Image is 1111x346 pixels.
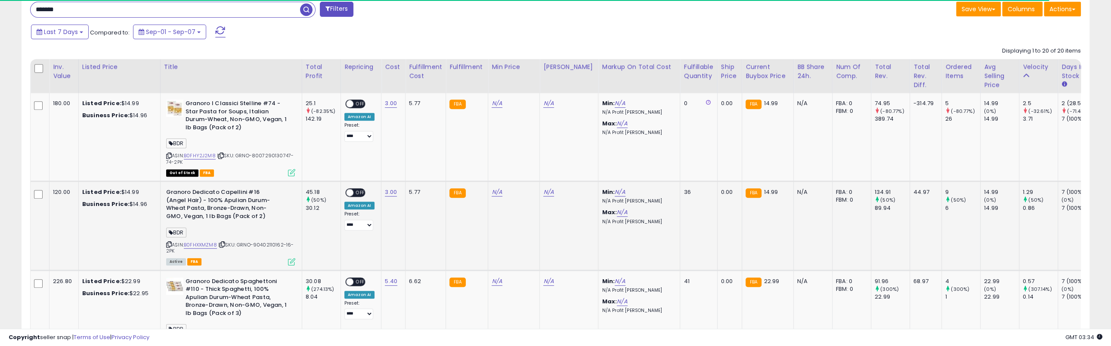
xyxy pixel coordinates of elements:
[1065,333,1102,341] span: 2025-09-15 03:34 GMT
[951,196,966,203] small: (50%)
[200,169,214,177] span: FBA
[945,277,980,285] div: 4
[543,62,594,72] div: [PERSON_NAME]
[449,188,465,198] small: FBA
[1061,277,1096,285] div: 7 (100%)
[602,109,673,115] p: N/A Profit [PERSON_NAME]
[956,2,1001,16] button: Save View
[492,277,502,286] a: N/A
[385,99,397,108] a: 3.00
[186,100,290,134] b: Granoro I Classici Stelline #74 - Star Pasta for Soups, Italian Durum-Wheat, Non-GMO, Vegan, 1 lb...
[53,277,72,285] div: 226.80
[306,115,340,123] div: 142.19
[1008,5,1035,13] span: Columns
[344,202,374,209] div: Amazon AI
[385,277,397,286] a: 5.40
[53,188,72,196] div: 120.00
[1023,100,1058,107] div: 2.5
[1028,286,1052,293] small: (307.14%)
[90,28,130,37] span: Compared to:
[184,152,216,159] a: B0FHY2J2M8
[409,62,442,81] div: Fulfillment Cost
[984,204,1019,212] div: 14.99
[602,297,617,305] b: Max:
[945,293,980,301] div: 1
[602,198,673,204] p: N/A Profit [PERSON_NAME]
[746,188,761,198] small: FBA
[306,62,337,81] div: Total Profit
[1061,188,1096,196] div: 7 (100%)
[344,113,374,121] div: Amazon AI
[543,99,554,108] a: N/A
[1061,196,1074,203] small: (0%)
[409,277,439,285] div: 6.62
[166,188,295,264] div: ASIN:
[945,204,980,212] div: 6
[602,62,676,72] div: Markup on Total Cost
[311,108,335,115] small: (-82.35%)
[166,100,295,175] div: ASIN:
[184,241,217,249] a: B0FHXXMZM8
[306,293,340,301] div: 8.04
[306,204,340,212] div: 30.12
[133,25,206,39] button: Sep-01 - Sep-07
[82,100,154,107] div: $14.99
[875,188,910,196] div: 134.91
[945,62,977,81] div: Ordered Items
[53,100,72,107] div: 180.00
[913,188,935,196] div: 44.97
[1023,115,1058,123] div: 3.71
[951,286,969,293] small: (300%)
[82,188,154,196] div: $14.99
[385,62,402,72] div: Cost
[1061,62,1093,81] div: Days In Stock
[353,100,367,108] span: OFF
[746,62,790,81] div: Current Buybox Price
[602,277,615,285] b: Min:
[746,277,761,287] small: FBA
[53,62,75,81] div: Inv. value
[913,62,938,90] div: Total Rev. Diff.
[721,100,735,107] div: 0.00
[746,100,761,109] small: FBA
[449,100,465,109] small: FBA
[617,119,627,128] a: N/A
[82,277,154,285] div: $22.99
[602,119,617,128] b: Max:
[1028,196,1043,203] small: (50%)
[306,100,340,107] div: 25.1
[82,289,130,297] b: Business Price:
[344,300,374,320] div: Preset:
[984,108,996,115] small: (0%)
[166,100,183,117] img: 41+nMdKjYXL._SL40_.jpg
[797,277,826,285] div: N/A
[166,169,198,177] span: All listings that are currently out of stock and unavailable for purchase on Amazon
[9,334,149,342] div: seller snap | |
[1061,100,1096,107] div: 2 (28.57%)
[984,188,1019,196] div: 14.99
[602,208,617,216] b: Max:
[797,62,829,81] div: BB Share 24h.
[186,277,290,320] b: Granoro Dedicato Spaghettoni #110 - Thick Spaghetti, 100% Apulian Durum-Wheat Pasta, Bronze-Drawn...
[166,188,271,222] b: Granoro Dedicato Capellini #16 (Angel Hair) - 100% Apulian Durum-Wheat Pasta, Bronze-Drawn, Non-G...
[1061,115,1096,123] div: 7 (100%)
[543,277,554,286] a: N/A
[615,277,625,286] a: N/A
[945,188,980,196] div: 9
[1002,47,1081,55] div: Displaying 1 to 20 of 20 items
[797,188,826,196] div: N/A
[166,138,186,148] span: BDR
[875,277,910,285] div: 91.96
[82,200,130,208] b: Business Price:
[146,28,195,36] span: Sep-01 - Sep-07
[187,258,202,265] span: FBA
[721,277,735,285] div: 0.00
[617,297,627,306] a: N/A
[1061,286,1074,293] small: (0%)
[880,286,899,293] small: (300%)
[353,189,367,196] span: OFF
[1061,81,1067,88] small: Days In Stock.
[875,293,910,301] div: 22.99
[684,100,710,107] div: 0
[684,62,713,81] div: Fulfillable Quantity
